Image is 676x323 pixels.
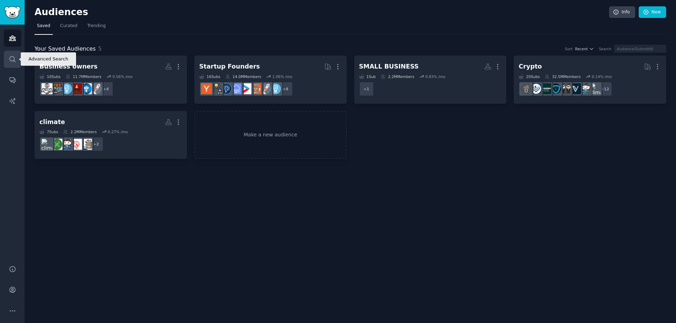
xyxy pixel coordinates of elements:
[560,83,571,94] img: conspiracy
[225,74,261,79] div: 14.0M Members
[87,23,106,29] span: Trending
[278,82,293,96] div: + 8
[39,74,61,79] div: 10 Sub s
[65,74,101,79] div: 11.7M Members
[531,83,542,94] img: VeridiumLabs
[85,20,108,35] a: Trending
[597,82,612,96] div: + 12
[39,62,98,71] div: Business owners
[609,6,635,18] a: Info
[592,74,612,79] div: 0.14 % /mo
[81,139,92,150] img: ClimateShitposting
[51,83,62,94] img: SmallBusinessOwners
[519,74,540,79] div: 20 Sub s
[545,74,581,79] div: 32.5M Members
[580,83,591,94] img: environment
[270,83,281,94] img: Entrepreneur
[42,139,52,150] img: climate
[81,83,92,94] img: BusinessOwners_USA
[381,74,414,79] div: 2.2M Members
[60,23,77,29] span: Curated
[550,83,561,94] img: RocketLeagueExchange
[575,46,594,51] button: Recent
[425,74,445,79] div: 0.83 % /mo
[71,83,82,94] img: YoungBusinessOwners
[35,56,187,104] a: Business owners10Subs11.7MMembers0.56% /mo+4startupsBusinessOwners_USAYoungBusinessOwnersEntrepre...
[272,74,292,79] div: 1.06 % /mo
[575,46,588,51] span: Recent
[565,46,573,51] div: Sort
[194,56,347,104] a: Startup Founders16Subs14.0MMembers1.06% /mo+8EntrepreneurstartupsEntrepreneurRideAlongstartupSaaS...
[521,83,532,94] img: CryptoCurrencies
[359,62,419,71] div: SMALL BUSINESS
[540,83,551,94] img: AZFL
[4,6,20,19] img: GummySearch logo
[61,83,72,94] img: Entrepreneur
[61,139,72,150] img: environment
[91,83,102,94] img: startups
[51,139,62,150] img: ClimateActionPlan
[199,62,260,71] div: Startup Founders
[250,83,261,94] img: EntrepreneurRideAlong
[514,56,666,104] a: Crypto20Subs32.5MMembers0.14% /mo+12climateenvironmentVechainconspiracyRocketLeagueExchangeAZFLVe...
[63,129,96,134] div: 2.2M Members
[221,83,232,94] img: Entrepreneurship
[199,74,220,79] div: 16 Sub s
[519,62,542,71] div: Crypto
[590,83,601,94] img: climate
[71,139,82,150] img: ClimateOffensive
[599,46,612,51] div: Search
[98,45,102,52] span: 5
[211,83,222,94] img: growmybusiness
[99,82,113,96] div: + 4
[194,111,347,159] a: Make a new audience
[35,45,96,53] span: Your Saved Audiences
[58,20,80,35] a: Curated
[35,111,187,159] a: climate7Subs2.2MMembers0.27% /mo+2ClimateShitpostingClimateOffensiveenvironmentClimateActionPlanc...
[614,45,666,53] input: Audience/Subreddit
[639,6,666,18] a: New
[201,83,212,94] img: ycombinator
[240,83,251,94] img: startup
[42,83,52,94] img: Businessowners
[570,83,581,94] img: Vechain
[37,23,50,29] span: Saved
[89,137,104,151] div: + 2
[354,56,507,104] a: SMALL BUSINESS1Sub2.2MMembers0.83% /mo+1
[39,129,58,134] div: 7 Sub s
[359,82,374,96] div: + 1
[39,118,65,127] div: climate
[112,74,132,79] div: 0.56 % /mo
[231,83,242,94] img: SaaS
[108,129,128,134] div: 0.27 % /mo
[35,7,609,18] h2: Audiences
[35,20,53,35] a: Saved
[359,74,376,79] div: 1 Sub
[260,83,271,94] img: startups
